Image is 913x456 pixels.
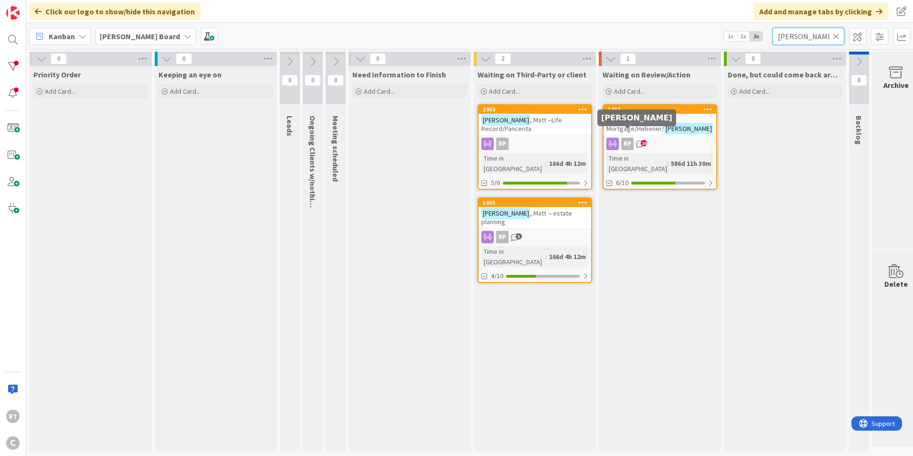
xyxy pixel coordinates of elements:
[478,198,591,228] div: 1605[PERSON_NAME], Matt -- estate planning
[6,6,20,20] img: Visit kanbanzone.com
[282,75,298,86] span: 0
[496,138,509,150] div: RP
[6,436,20,450] div: C
[754,3,888,20] div: Add and manage tabs by clicking
[6,410,20,423] div: RT
[495,53,511,65] span: 2
[364,87,394,96] span: Add Card...
[745,53,761,65] span: 0
[478,198,591,207] div: 1605
[491,271,503,281] span: 4/10
[478,105,591,114] div: 2903
[308,116,318,225] span: Ongoing Clients w/nothing ATM
[669,158,713,169] div: 586d 11h 30m
[481,207,530,218] mark: [PERSON_NAME]
[159,70,222,79] span: Keeping an eye on
[20,1,43,13] span: Support
[604,105,716,114] div: 1093
[305,75,321,86] span: 0
[483,106,591,113] div: 2903
[641,140,647,146] span: 10
[481,153,545,174] div: Time in [GEOGRAPHIC_DATA]
[478,138,591,150] div: RP
[481,114,530,125] mark: [PERSON_NAME]
[606,153,667,174] div: Time in [GEOGRAPHIC_DATA]
[773,28,844,45] input: Quick Filter...
[603,104,717,190] a: 1093Modern Mortgage/Hebener/[PERSON_NAME]RPTime in [GEOGRAPHIC_DATA]:586d 11h 30m6/10
[100,32,180,41] b: [PERSON_NAME] Board
[667,158,669,169] span: :
[481,209,572,226] span: , Matt -- estate planning
[608,106,716,113] div: 1093
[331,116,340,182] span: Meeting scheduled
[664,123,713,134] mark: [PERSON_NAME]
[33,70,81,79] span: Priority Order
[45,87,75,96] span: Add Card...
[604,105,716,135] div: 1093Modern Mortgage/Hebener/[PERSON_NAME]
[478,70,586,79] span: Waiting on Third-Party or client
[49,31,75,42] span: Kanban
[352,70,446,79] span: Need Information to Finish
[750,32,763,41] span: 3x
[478,104,592,190] a: 2903[PERSON_NAME], Matt --Life Record/PanceritaRPTime in [GEOGRAPHIC_DATA]:166d 4h 12m5/6
[621,138,634,150] div: RP
[739,87,770,96] span: Add Card...
[478,105,591,135] div: 2903[PERSON_NAME], Matt --Life Record/Pancerita
[483,199,591,206] div: 1605
[545,251,547,262] span: :
[547,158,588,169] div: 166d 4h 12m
[728,70,842,79] span: Done, but could come back around
[176,53,192,65] span: 0
[603,70,690,79] span: Waiting on Review/Action
[620,53,636,65] span: 1
[481,246,545,267] div: Time in [GEOGRAPHIC_DATA]
[616,178,628,188] span: 6/10
[496,231,509,243] div: RP
[601,113,672,122] h5: [PERSON_NAME]
[604,138,716,150] div: RP
[614,87,645,96] span: Add Card...
[481,116,562,133] span: , Matt --Life Record/Pancerita
[851,75,867,86] span: 0
[545,158,547,169] span: :
[854,116,864,145] span: Backlog
[489,87,520,96] span: Add Card...
[328,75,344,86] span: 0
[51,53,67,65] span: 0
[478,231,591,243] div: RP
[285,116,295,136] span: Leads
[884,278,908,290] div: Delete
[29,3,201,20] div: Click our logo to show/hide this navigation
[170,87,201,96] span: Add Card...
[478,197,592,283] a: 1605[PERSON_NAME], Matt -- estate planningRPTime in [GEOGRAPHIC_DATA]:166d 4h 12m4/10
[737,32,750,41] span: 2x
[547,251,588,262] div: 166d 4h 12m
[883,79,909,91] div: Archive
[370,53,386,65] span: 0
[724,32,737,41] span: 1x
[516,233,522,239] span: 3
[491,178,500,188] span: 5/6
